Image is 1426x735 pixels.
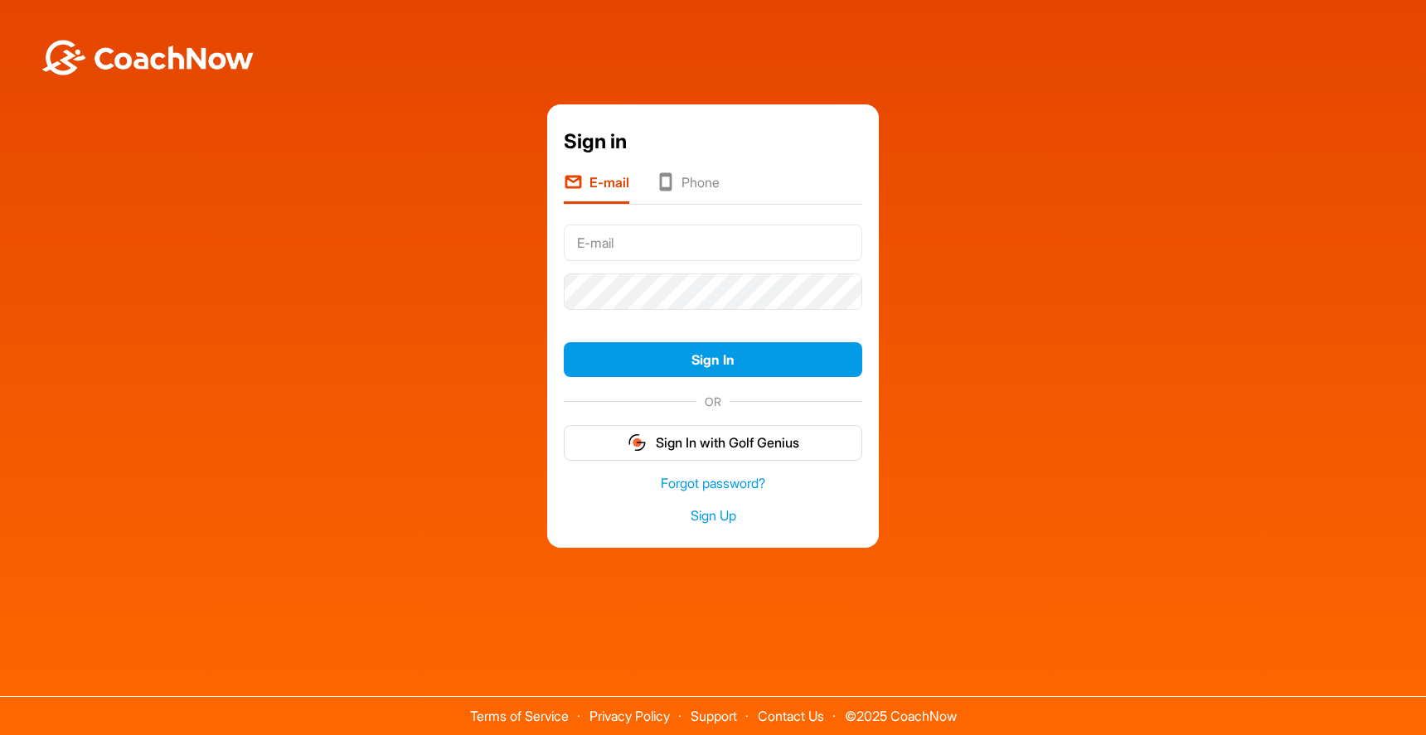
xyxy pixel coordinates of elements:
[758,708,824,724] a: Contact Us
[564,425,862,461] button: Sign In with Golf Genius
[564,127,862,157] div: Sign in
[589,708,670,724] a: Privacy Policy
[696,393,730,410] span: OR
[470,708,569,724] a: Terms of Service
[564,506,862,525] a: Sign Up
[564,474,862,493] a: Forgot password?
[40,40,255,75] img: BwLJSsUCoWCh5upNqxVrqldRgqLPVwmV24tXu5FoVAoFEpwwqQ3VIfuoInZCoVCoTD4vwADAC3ZFMkVEQFDAAAAAElFTkSuQmCC
[564,225,862,261] input: E-mail
[837,697,965,723] span: © 2025 CoachNow
[564,342,862,378] button: Sign In
[564,172,629,204] li: E-mail
[656,172,720,204] li: Phone
[691,708,737,724] a: Support
[627,433,648,452] img: gg_logo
